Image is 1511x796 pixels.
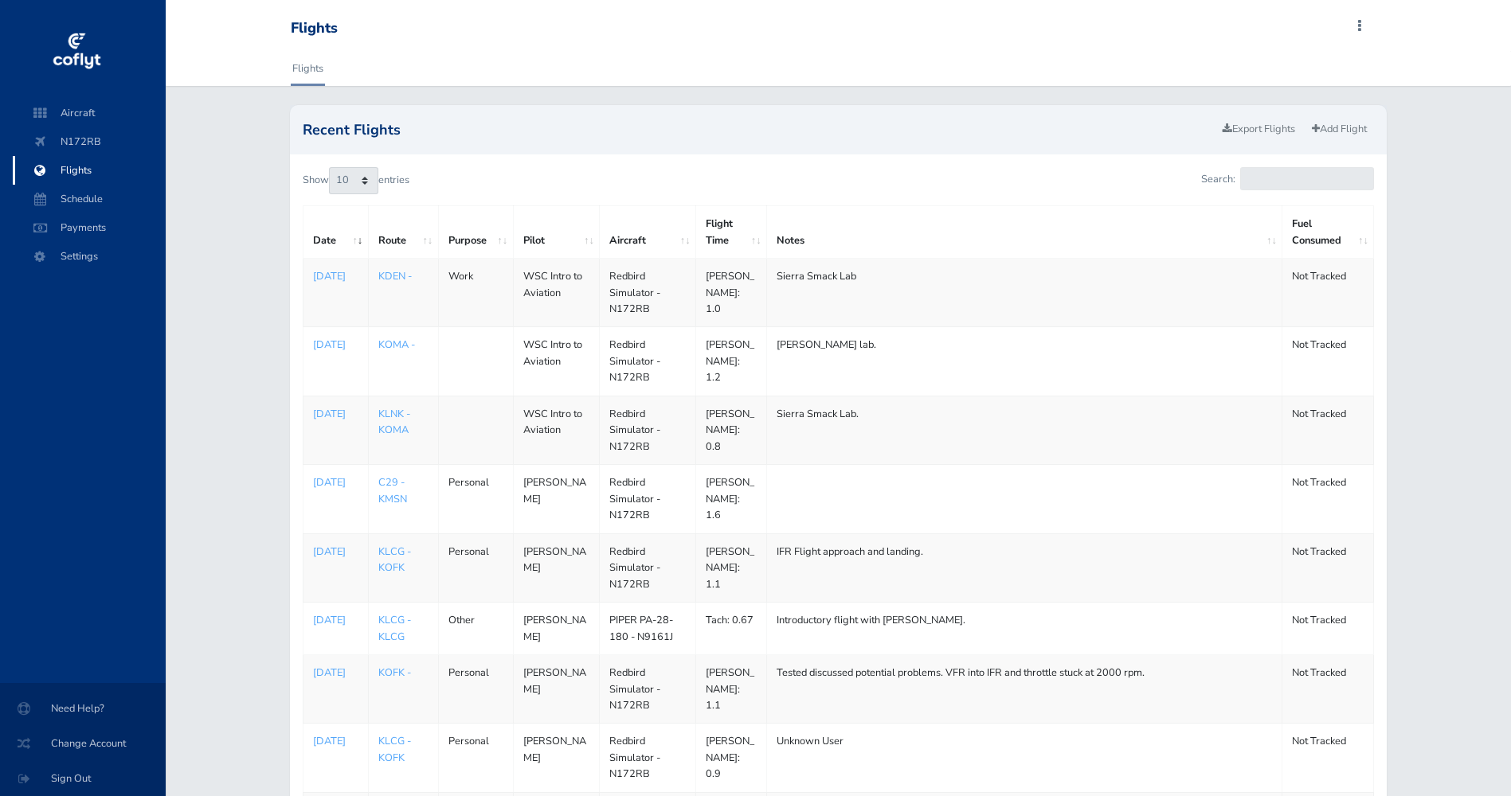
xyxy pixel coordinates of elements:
[378,613,411,643] a: KLCG - KLCG
[766,396,1282,464] td: Sierra Smack Lab.
[766,533,1282,602] td: IFR Flight approach and landing.
[378,407,410,437] a: KLNK - KOMA
[600,724,696,792] td: Redbird Simulator - N172RB
[1240,167,1374,190] input: Search:
[368,206,438,259] th: Route: activate to sort column ascending
[513,327,600,396] td: WSC Intro to Aviation
[766,327,1282,396] td: [PERSON_NAME] lab.
[303,123,1216,137] h2: Recent Flights
[600,533,696,602] td: Redbird Simulator - N172RB
[29,185,150,213] span: Schedule
[766,259,1282,327] td: Sierra Smack Lab
[600,396,696,464] td: Redbird Simulator - N172RB
[19,729,147,758] span: Change Account
[696,396,767,464] td: [PERSON_NAME]: 0.8
[378,338,415,352] a: KOMA -
[313,474,358,490] a: [DATE]
[291,51,325,86] a: Flights
[513,533,600,602] td: [PERSON_NAME]
[313,337,358,353] a: [DATE]
[29,156,150,185] span: Flights
[513,465,600,533] td: [PERSON_NAME]
[696,259,767,327] td: [PERSON_NAME]: 1.0
[1282,655,1374,724] td: Not Tracked
[696,206,767,259] th: Flight Time: activate to sort column ascending
[438,655,513,724] td: Personal
[438,603,513,655] td: Other
[600,259,696,327] td: Redbird Simulator - N172RB
[313,612,358,628] a: [DATE]
[513,724,600,792] td: [PERSON_NAME]
[513,655,600,724] td: [PERSON_NAME]
[696,655,767,724] td: [PERSON_NAME]: 1.1
[1282,533,1374,602] td: Not Tracked
[29,99,150,127] span: Aircraft
[1282,327,1374,396] td: Not Tracked
[329,167,378,194] select: Showentries
[513,396,600,464] td: WSC Intro to Aviation
[1215,118,1302,141] a: Export Flights
[313,268,358,284] a: [DATE]
[600,655,696,724] td: Redbird Simulator - N172RB
[1282,603,1374,655] td: Not Tracked
[600,206,696,259] th: Aircraft: activate to sort column ascending
[513,259,600,327] td: WSC Intro to Aviation
[303,167,409,194] label: Show entries
[50,28,103,76] img: coflyt logo
[766,206,1282,259] th: Notes: activate to sort column ascending
[378,475,407,505] a: C29 - KMSN
[303,206,368,259] th: Date: activate to sort column ascending
[438,533,513,602] td: Personal
[313,406,358,422] a: [DATE]
[1282,396,1374,464] td: Not Tracked
[600,465,696,533] td: Redbird Simulator - N172RB
[600,327,696,396] td: Redbird Simulator - N172RB
[378,665,411,680] a: KOFK -
[378,544,411,575] a: KLCG - KOFK
[438,724,513,792] td: Personal
[29,127,150,156] span: N172RB
[696,724,767,792] td: [PERSON_NAME]: 0.9
[1282,206,1374,259] th: Fuel Consumed: activate to sort column ascending
[696,465,767,533] td: [PERSON_NAME]: 1.6
[513,603,600,655] td: [PERSON_NAME]
[438,206,513,259] th: Purpose: activate to sort column ascending
[696,533,767,602] td: [PERSON_NAME]: 1.1
[1282,259,1374,327] td: Not Tracked
[313,665,358,681] a: [DATE]
[378,269,412,283] a: KDEN -
[1282,465,1374,533] td: Not Tracked
[29,242,150,271] span: Settings
[313,733,358,749] a: [DATE]
[19,764,147,793] span: Sign Out
[19,694,147,723] span: Need Help?
[1282,724,1374,792] td: Not Tracked
[696,327,767,396] td: [PERSON_NAME]: 1.2
[438,259,513,327] td: Work
[1201,167,1374,190] label: Search:
[766,655,1282,724] td: Tested discussed potential problems. VFR into IFR and throttle stuck at 2000 rpm.
[513,206,600,259] th: Pilot: activate to sort column ascending
[766,603,1282,655] td: Introductory flight with [PERSON_NAME].
[29,213,150,242] span: Payments
[438,465,513,533] td: Personal
[313,544,358,560] a: [DATE]
[291,20,338,37] div: Flights
[766,724,1282,792] td: Unknown User
[1305,118,1374,141] a: Add Flight
[696,603,767,655] td: Tach: 0.67
[378,734,411,764] a: KLCG - KOFK
[600,603,696,655] td: PIPER PA-28-180 - N9161J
